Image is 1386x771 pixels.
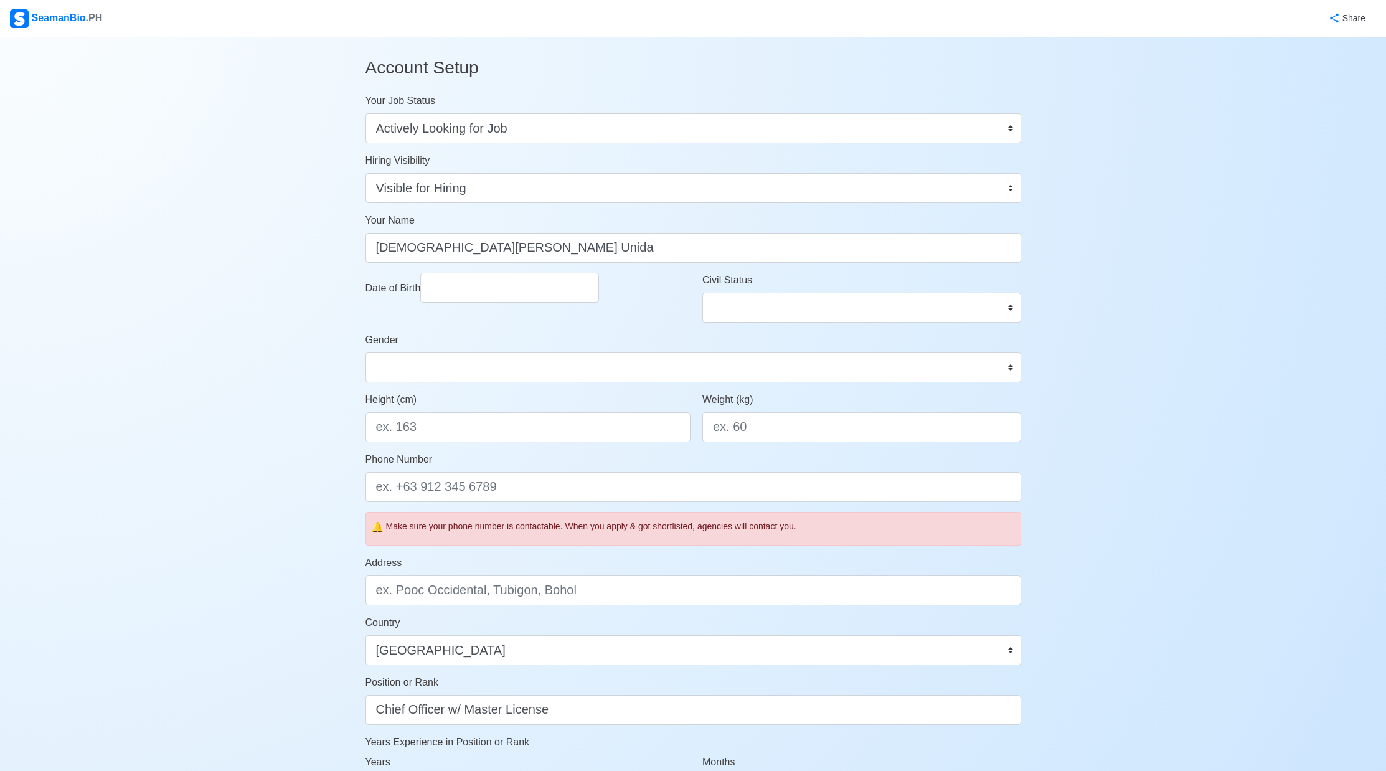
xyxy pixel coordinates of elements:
span: Your Name [365,215,415,225]
span: Phone Number [365,454,433,465]
span: .PH [86,12,103,23]
input: ex. Pooc Occidental, Tubigon, Bohol [365,575,1021,605]
label: Country [365,615,400,630]
input: ex. 163 [365,412,691,442]
label: Months [702,755,735,770]
input: ex. 2nd Officer w/ Master License [365,695,1021,725]
label: Gender [365,333,398,348]
span: Weight (kg) [702,394,753,405]
input: ex. 60 [702,412,1021,442]
label: Civil Status [702,273,752,288]
label: Your Job Status [365,93,435,108]
span: Address [365,557,402,568]
span: Hiring Visibility [365,155,430,166]
span: Height (cm) [365,394,417,405]
span: caution [371,520,384,535]
div: SeamanBio [10,9,102,28]
h3: Account Setup [365,47,1021,88]
p: Years Experience in Position or Rank [365,735,1021,750]
label: Date of Birth [365,281,421,296]
span: Position or Rank [365,677,438,688]
img: Logo [10,9,29,28]
div: Make sure your phone number is contactable. When you apply & got shortlisted, agencies will conta... [386,520,1016,533]
input: Type your name [365,233,1021,263]
input: ex. +63 912 345 6789 [365,472,1021,502]
button: Share [1316,6,1376,31]
label: Years [365,755,390,770]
